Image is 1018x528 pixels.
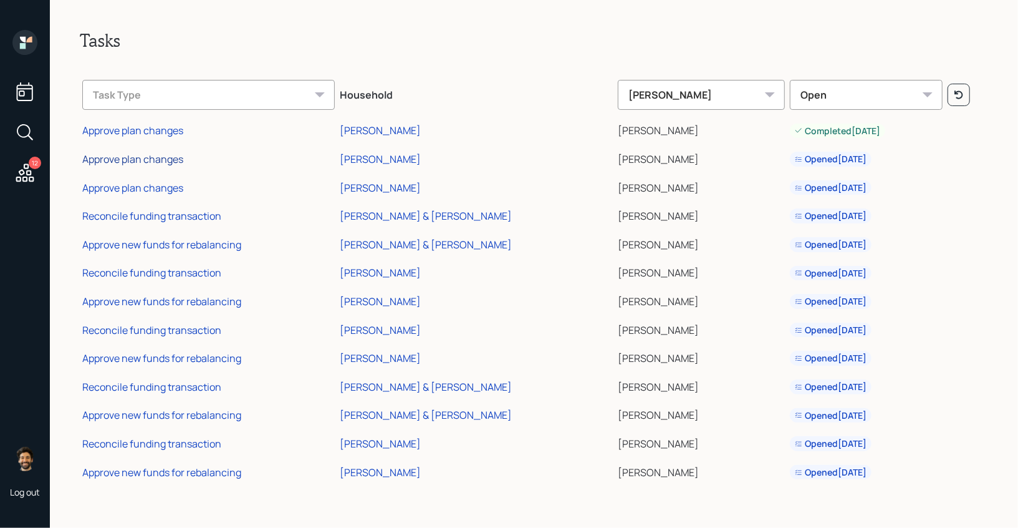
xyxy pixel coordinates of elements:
[340,181,421,195] div: [PERSON_NAME]
[82,209,221,223] div: Reconcile funding transaction
[82,152,183,166] div: Approve plan changes
[615,399,787,428] td: [PERSON_NAME]
[795,182,867,194] div: Opened [DATE]
[337,71,615,115] th: Household
[795,238,867,251] div: Opened [DATE]
[340,408,512,422] div: [PERSON_NAME] & [PERSON_NAME]
[82,295,241,308] div: Approve new funds for rebalancing
[82,466,241,479] div: Approve new funds for rebalancing
[82,323,221,337] div: Reconcile funding transaction
[80,30,988,51] h2: Tasks
[340,323,421,337] div: [PERSON_NAME]
[795,295,867,308] div: Opened [DATE]
[340,266,421,280] div: [PERSON_NAME]
[615,228,787,257] td: [PERSON_NAME]
[795,125,880,137] div: Completed [DATE]
[340,295,421,308] div: [PERSON_NAME]
[615,371,787,399] td: [PERSON_NAME]
[615,172,787,200] td: [PERSON_NAME]
[340,124,421,137] div: [PERSON_NAME]
[340,466,421,479] div: [PERSON_NAME]
[615,115,787,144] td: [PERSON_NAME]
[795,324,867,336] div: Opened [DATE]
[795,267,867,280] div: Opened [DATE]
[795,352,867,364] div: Opened [DATE]
[340,152,421,166] div: [PERSON_NAME]
[615,200,787,228] td: [PERSON_NAME]
[340,209,512,223] div: [PERSON_NAME] & [PERSON_NAME]
[82,408,241,422] div: Approve new funds for rebalancing
[82,380,221,394] div: Reconcile funding transaction
[82,181,183,195] div: Approve plan changes
[82,80,335,110] div: Task Type
[82,437,221,451] div: Reconcile funding transaction
[795,409,867,422] div: Opened [DATE]
[615,314,787,343] td: [PERSON_NAME]
[82,124,183,137] div: Approve plan changes
[795,210,867,222] div: Opened [DATE]
[795,438,867,450] div: Opened [DATE]
[29,157,41,169] div: 12
[615,456,787,485] td: [PERSON_NAME]
[615,143,787,172] td: [PERSON_NAME]
[12,446,37,471] img: eric-schwartz-headshot.png
[615,257,787,286] td: [PERSON_NAME]
[82,351,241,365] div: Approve new funds for rebalancing
[82,238,241,252] div: Approve new funds for rebalancing
[790,80,943,110] div: Open
[82,266,221,280] div: Reconcile funding transaction
[10,486,40,498] div: Log out
[795,381,867,393] div: Opened [DATE]
[615,342,787,371] td: [PERSON_NAME]
[340,380,512,394] div: [PERSON_NAME] & [PERSON_NAME]
[615,285,787,314] td: [PERSON_NAME]
[340,351,421,365] div: [PERSON_NAME]
[615,428,787,456] td: [PERSON_NAME]
[340,437,421,451] div: [PERSON_NAME]
[340,238,512,252] div: [PERSON_NAME] & [PERSON_NAME]
[795,466,867,479] div: Opened [DATE]
[618,80,785,110] div: [PERSON_NAME]
[795,153,867,165] div: Opened [DATE]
